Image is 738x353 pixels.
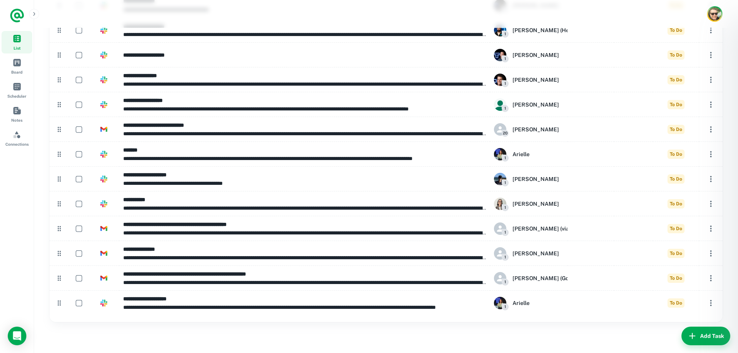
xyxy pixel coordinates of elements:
[2,31,32,53] a: List
[2,79,32,102] a: Scheduler
[8,327,26,345] div: Open Intercom Messenger
[11,69,22,75] span: Board
[11,117,22,123] span: Notes
[5,141,29,147] span: Connections
[2,127,32,150] a: Connections
[2,55,32,77] a: Board
[2,103,32,126] a: Notes
[9,8,25,23] a: Logo
[14,45,21,51] span: List
[7,93,26,99] span: Scheduler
